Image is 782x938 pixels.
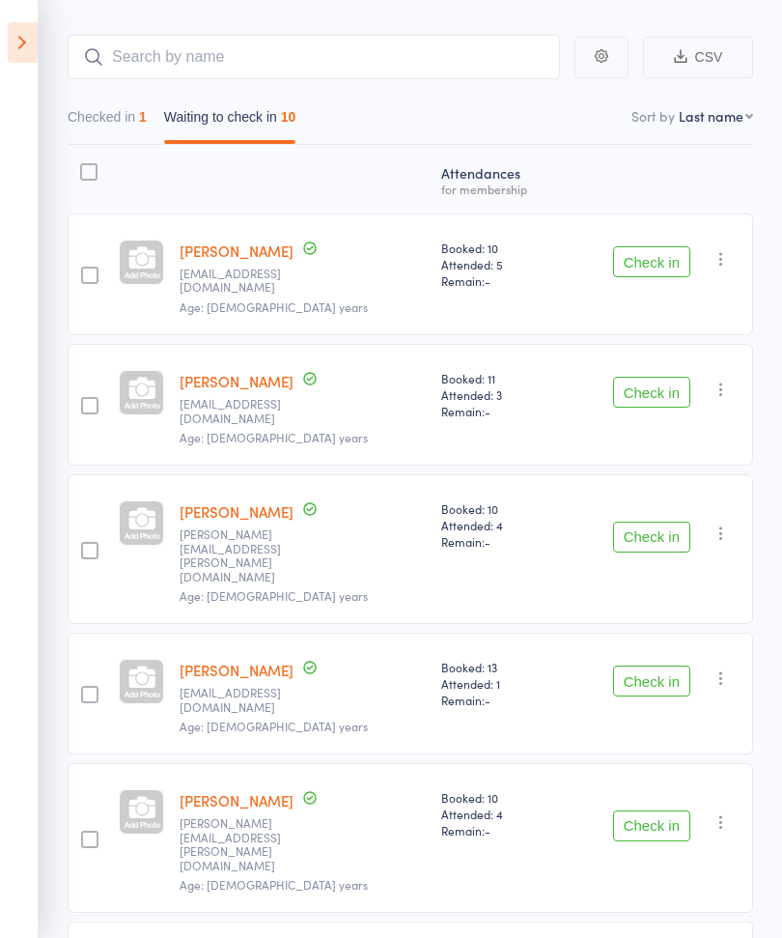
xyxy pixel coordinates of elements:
[441,806,556,822] span: Attended: 4
[139,109,147,125] div: 1
[613,666,690,696] button: Check in
[441,822,556,839] span: Remain:
[180,241,293,261] a: [PERSON_NAME]
[68,35,560,79] input: Search by name
[180,501,293,522] a: [PERSON_NAME]
[485,692,490,708] span: -
[180,429,368,445] span: Age: [DEMOGRAPHIC_DATA] years
[485,272,490,289] span: -
[613,810,690,841] button: Check in
[180,686,305,714] small: suzannej50@hotmail.com
[613,522,690,553] button: Check in
[441,659,556,675] span: Booked: 13
[643,37,753,78] button: CSV
[441,533,556,550] span: Remain:
[180,298,368,315] span: Age: [DEMOGRAPHIC_DATA] years
[180,371,293,391] a: [PERSON_NAME]
[441,386,556,403] span: Attended: 3
[180,660,293,680] a: [PERSON_NAME]
[441,256,556,272] span: Attended: 5
[613,246,690,277] button: Check in
[441,240,556,256] span: Booked: 10
[433,154,564,205] div: Atten­dances
[441,500,556,517] span: Booked: 10
[485,403,490,419] span: -
[441,517,556,533] span: Attended: 4
[180,397,305,425] small: uschandhoges@bigpond.com
[441,403,556,419] span: Remain:
[679,106,743,126] div: Last name
[485,822,490,839] span: -
[441,675,556,692] span: Attended: 1
[180,816,305,872] small: kerry.mann@hotmail.co.uk
[441,370,556,386] span: Booked: 11
[180,267,305,295] small: anneauld53@gmail.com
[441,692,556,708] span: Remain:
[180,527,305,583] small: norma.ghattas@gmail.com
[68,99,147,144] button: Checked in1
[180,718,368,734] span: Age: [DEMOGRAPHIC_DATA] years
[180,587,368,604] span: Age: [DEMOGRAPHIC_DATA] years
[441,789,556,806] span: Booked: 10
[485,533,490,550] span: -
[613,377,690,408] button: Check in
[180,790,293,810] a: [PERSON_NAME]
[180,876,368,893] span: Age: [DEMOGRAPHIC_DATA] years
[631,106,675,126] label: Sort by
[441,183,556,195] div: for membership
[441,272,556,289] span: Remain:
[281,109,296,125] div: 10
[164,99,296,144] button: Waiting to check in10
